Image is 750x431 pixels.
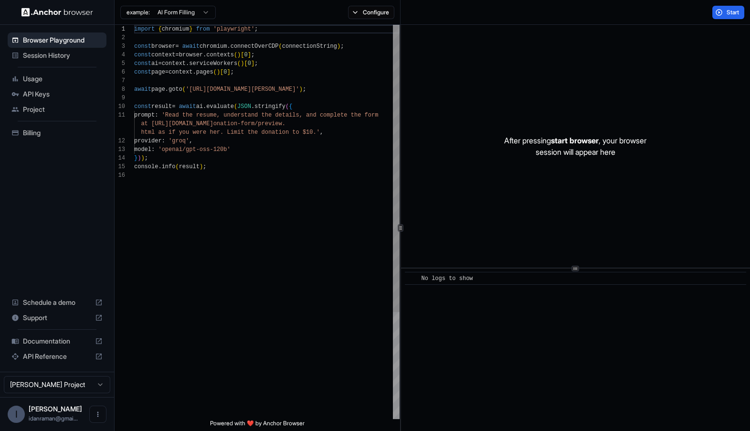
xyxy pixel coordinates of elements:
[334,112,379,119] span: lete the form
[115,102,125,111] div: 10
[217,69,220,75] span: )
[165,69,169,75] span: =
[320,129,323,136] span: ,
[115,171,125,180] div: 16
[421,275,473,282] span: No logs to show
[169,86,182,93] span: goto
[151,86,165,93] span: page
[200,163,203,170] span: )
[162,26,190,32] span: chromium
[189,138,192,144] span: ,
[175,163,179,170] span: (
[196,103,203,110] span: ai
[134,112,155,119] span: prompt
[8,48,106,63] div: Session History
[141,129,313,136] span: html as if you were her. Limit the donation to $10
[244,60,247,67] span: [
[234,52,237,58] span: (
[241,52,244,58] span: [
[115,137,125,145] div: 12
[134,86,151,93] span: await
[337,43,340,50] span: )
[155,112,158,119] span: :
[196,26,210,32] span: from
[134,103,151,110] span: const
[313,129,319,136] span: .'
[115,59,125,68] div: 5
[23,51,103,60] span: Session History
[134,26,155,32] span: import
[141,155,144,162] span: )
[23,35,103,45] span: Browser Playground
[115,145,125,154] div: 13
[200,43,227,50] span: chromium
[115,42,125,51] div: 3
[151,103,172,110] span: result
[251,60,254,67] span: ]
[348,6,394,19] button: Configure
[279,43,282,50] span: (
[203,103,206,110] span: .
[410,274,414,283] span: ​
[115,85,125,94] div: 8
[115,33,125,42] div: 2
[282,43,337,50] span: connectionString
[145,155,148,162] span: ;
[289,103,292,110] span: {
[21,8,93,17] img: Anchor Logo
[8,86,106,102] div: API Keys
[192,69,196,75] span: .
[179,52,203,58] span: browser
[23,336,91,346] span: Documentation
[248,60,251,67] span: 0
[134,146,151,153] span: model
[169,69,192,75] span: context
[223,69,227,75] span: 0
[23,298,91,307] span: Schedule a demo
[158,26,161,32] span: {
[551,136,599,145] span: start browser
[162,112,334,119] span: 'Read the resume, understand the details, and comp
[213,69,217,75] span: (
[179,163,200,170] span: result
[115,25,125,33] div: 1
[172,103,175,110] span: =
[213,120,285,127] span: onation-form/preview.
[151,60,158,67] span: ai
[8,349,106,364] div: API Reference
[206,103,234,110] span: evaluate
[165,86,169,93] span: .
[158,60,161,67] span: =
[251,103,254,110] span: .
[237,60,241,67] span: (
[158,163,161,170] span: .
[115,154,125,162] div: 14
[115,111,125,119] div: 11
[151,69,165,75] span: page
[8,334,106,349] div: Documentation
[231,43,279,50] span: connectOverCDP
[179,103,196,110] span: await
[712,6,744,19] button: Start
[182,86,186,93] span: (
[23,352,91,361] span: API Reference
[23,89,103,99] span: API Keys
[134,155,137,162] span: }
[220,69,223,75] span: [
[213,26,254,32] span: 'playwright'
[8,295,106,310] div: Schedule a demo
[186,60,189,67] span: .
[134,69,151,75] span: const
[254,26,258,32] span: ;
[23,105,103,114] span: Project
[89,406,106,423] button: Open menu
[115,51,125,59] div: 4
[254,103,285,110] span: stringify
[299,86,303,93] span: )
[162,138,165,144] span: :
[203,163,206,170] span: ;
[340,43,344,50] span: ;
[23,313,91,323] span: Support
[182,43,200,50] span: await
[158,146,230,153] span: 'openai/gpt-oss-120b'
